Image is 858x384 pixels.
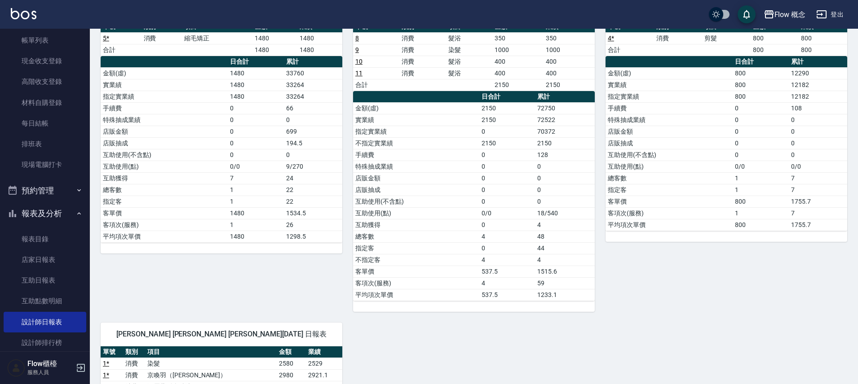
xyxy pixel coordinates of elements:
[353,149,479,161] td: 手續費
[535,172,595,184] td: 0
[479,266,535,277] td: 537.5
[284,56,342,68] th: 累計
[277,358,306,369] td: 2580
[606,44,654,56] td: 合計
[733,137,789,149] td: 0
[4,332,86,353] a: 設計師排行榜
[479,102,535,114] td: 2150
[479,137,535,149] td: 2150
[101,231,228,242] td: 平均項次單價
[789,172,847,184] td: 7
[733,207,789,219] td: 1
[789,126,847,137] td: 0
[738,5,756,23] button: save
[544,44,595,56] td: 1000
[479,254,535,266] td: 4
[353,196,479,207] td: 互助使用(不含點)
[479,196,535,207] td: 0
[479,231,535,242] td: 4
[544,67,595,79] td: 400
[479,172,535,184] td: 0
[123,369,146,381] td: 消費
[284,79,342,91] td: 33264
[101,56,342,243] table: a dense table
[789,207,847,219] td: 7
[4,134,86,154] a: 排班表
[101,149,228,161] td: 互助使用(不含點)
[4,229,86,249] a: 報表目錄
[760,5,809,24] button: Flow 概念
[733,79,789,91] td: 800
[353,207,479,219] td: 互助使用(點)
[535,114,595,126] td: 72522
[751,32,799,44] td: 800
[353,126,479,137] td: 指定實業績
[479,126,535,137] td: 0
[284,67,342,79] td: 33760
[535,161,595,172] td: 0
[479,184,535,196] td: 0
[654,32,703,44] td: 消費
[353,102,479,114] td: 金額(虛)
[535,184,595,196] td: 0
[606,149,733,161] td: 互助使用(不含點)
[479,242,535,254] td: 0
[355,35,359,42] a: 8
[606,184,733,196] td: 指定客
[4,30,86,51] a: 帳單列表
[101,184,228,196] td: 總客數
[228,207,284,219] td: 1480
[606,196,733,207] td: 客單價
[789,114,847,126] td: 0
[297,44,342,56] td: 1480
[606,79,733,91] td: 實業績
[606,137,733,149] td: 店販抽成
[284,126,342,137] td: 699
[297,32,342,44] td: 1480
[284,114,342,126] td: 0
[492,32,544,44] td: 350
[479,289,535,301] td: 537.5
[789,219,847,231] td: 1755.7
[284,161,342,172] td: 9/270
[111,330,332,339] span: [PERSON_NAME] [PERSON_NAME] [PERSON_NAME][DATE] 日報表
[145,346,277,358] th: 項目
[535,207,595,219] td: 18/540
[789,149,847,161] td: 0
[399,67,446,79] td: 消費
[479,219,535,231] td: 0
[492,56,544,67] td: 400
[492,67,544,79] td: 400
[284,207,342,219] td: 1534.5
[277,346,306,358] th: 金額
[101,79,228,91] td: 實業績
[101,102,228,114] td: 手續費
[4,71,86,92] a: 高階收支登錄
[228,184,284,196] td: 1
[306,358,342,369] td: 2529
[228,91,284,102] td: 1480
[284,91,342,102] td: 33264
[479,114,535,126] td: 2150
[479,277,535,289] td: 4
[733,172,789,184] td: 1
[479,149,535,161] td: 0
[228,231,284,242] td: 1480
[733,114,789,126] td: 0
[544,56,595,67] td: 400
[535,277,595,289] td: 59
[535,266,595,277] td: 1515.6
[789,91,847,102] td: 12182
[252,44,297,56] td: 1480
[284,196,342,207] td: 22
[789,56,847,68] th: 累計
[4,249,86,270] a: 店家日報表
[789,79,847,91] td: 12182
[535,219,595,231] td: 4
[284,231,342,242] td: 1298.5
[733,67,789,79] td: 800
[733,184,789,196] td: 1
[606,91,733,102] td: 指定實業績
[479,161,535,172] td: 0
[733,91,789,102] td: 800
